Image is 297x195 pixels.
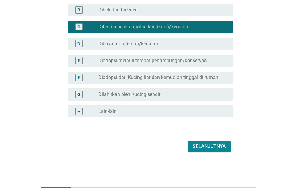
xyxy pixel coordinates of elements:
[98,75,218,81] label: Diadopsi dari Kucing liar dan kemudian tinggal di rumah
[78,57,80,64] div: E
[77,7,80,13] div: B
[98,91,162,97] label: Dilahirkan oleh Kucing sendiri
[98,108,117,114] label: Lain-lain
[77,91,81,97] div: G
[77,108,81,114] div: H
[78,74,80,81] div: F
[193,143,226,150] div: Selanjutnya
[98,24,188,30] label: Diterima secara gratis dari teman/kenalan
[98,7,137,13] label: Dibeli dari breeder
[188,141,231,152] button: Selanjutnya
[77,24,80,30] div: C
[98,58,208,64] label: Diadopsi melalui tempat penampungan/konservasi
[98,41,158,47] label: Dibayar dari teman/kenalan
[77,40,80,47] div: D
